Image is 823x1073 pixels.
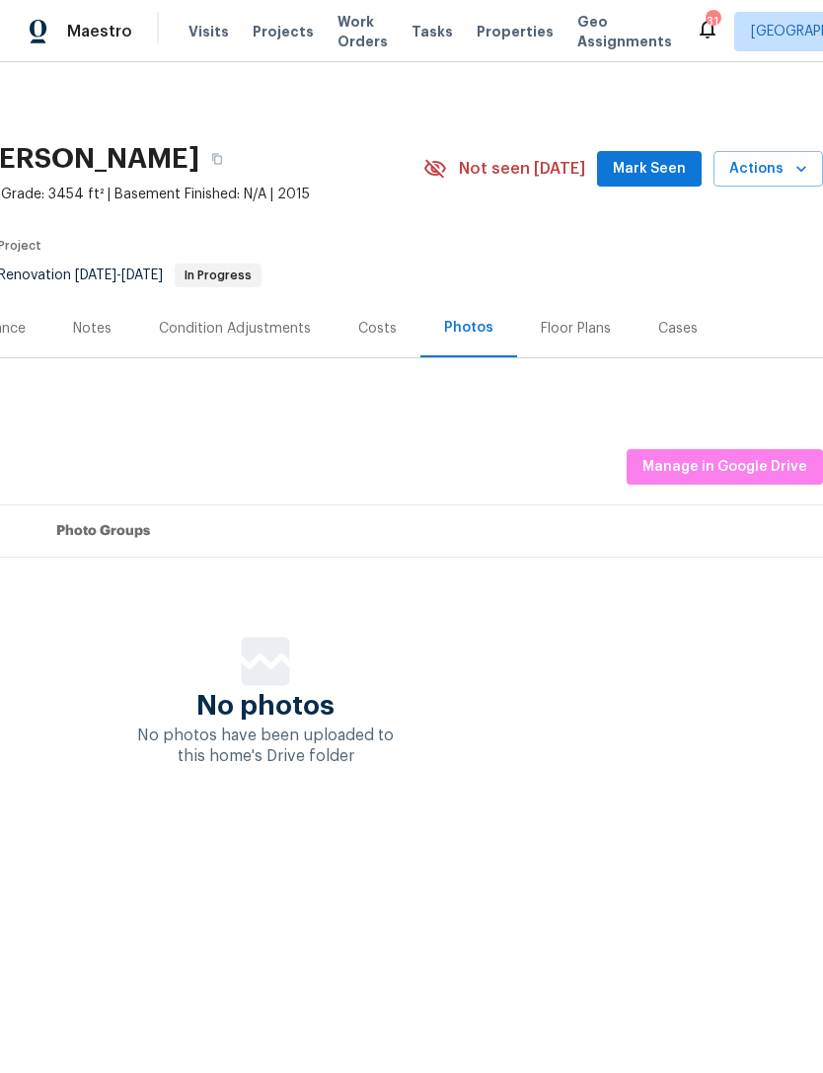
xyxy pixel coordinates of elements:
button: Actions [713,151,823,188]
div: Cases [658,319,698,339]
span: [DATE] [75,268,116,282]
span: Geo Assignments [577,12,672,51]
span: Visits [188,22,229,41]
span: In Progress [177,269,260,281]
span: Actions [729,157,807,182]
div: Floor Plans [541,319,611,339]
span: No photos have been uploaded to this home's Drive folder [137,728,394,764]
span: Tasks [411,25,453,38]
button: Mark Seen [597,151,702,188]
span: Maestro [67,22,132,41]
span: Projects [253,22,314,41]
span: No photos [196,696,335,716]
span: Properties [477,22,554,41]
div: Costs [358,319,397,339]
span: Mark Seen [613,157,686,182]
span: Work Orders [337,12,388,51]
div: 31 [706,12,719,32]
div: Condition Adjustments [159,319,311,339]
button: Manage in Google Drive [627,449,823,486]
div: Notes [73,319,112,339]
button: Copy Address [199,141,235,177]
span: - [75,268,163,282]
th: Photo Groups [40,505,823,558]
span: Manage in Google Drive [642,455,807,480]
span: Not seen [DATE] [459,159,585,179]
span: [DATE] [121,268,163,282]
div: Photos [444,318,493,338]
